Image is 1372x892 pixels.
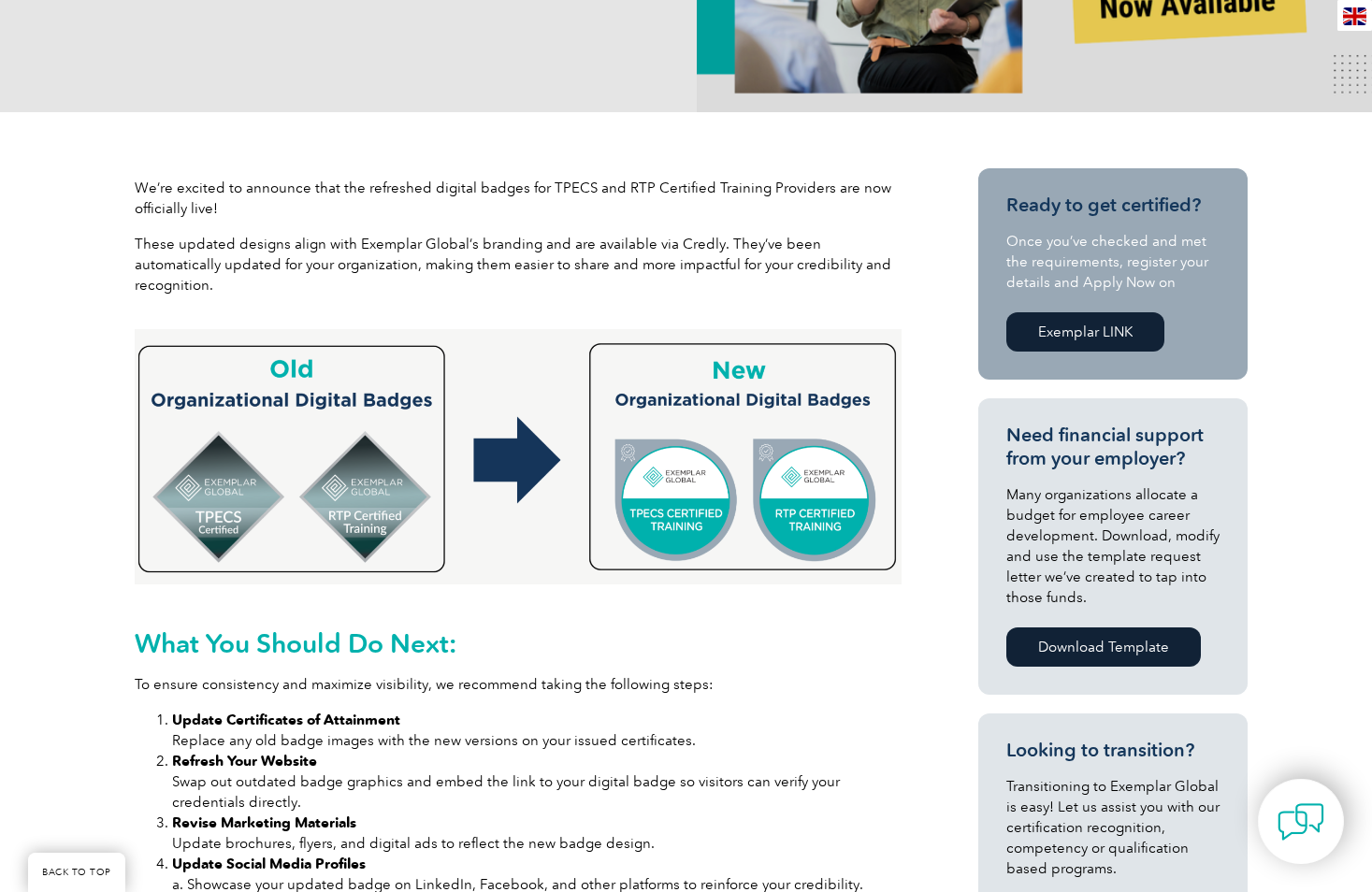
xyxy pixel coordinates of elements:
[135,234,902,295] p: These updated designs align with Exemplar Global’s branding and are available via Credly. They’ve...
[1006,312,1164,352] a: Exemplar LINK
[172,856,366,872] strong: Update Social Media Profiles
[28,853,125,892] a: BACK TO TOP
[172,753,317,770] strong: Refresh Your Website
[1006,484,1220,608] p: Many organizations allocate a budget for employee career development. Download, modify and use th...
[1343,7,1366,25] img: en
[135,329,902,584] img: tp badges
[1278,798,1324,845] img: contact-chat.png
[1006,627,1201,667] a: Download Template
[1006,194,1220,217] h3: Ready to get certified?
[172,814,356,831] strong: Revise Marketing Materials
[172,813,902,854] li: Update brochures, flyers, and digital ads to reflect the new badge design.
[1006,739,1220,762] h3: Looking to transition?
[1006,776,1220,879] p: Transitioning to Exemplar Global is easy! Let us assist you with our certification recognition, c...
[135,628,902,658] h2: What You Should Do Next:
[135,178,902,219] p: We’re excited to announce that the refreshed digital badges for TPECS and RTP Certified Training ...
[172,710,902,751] li: Replace any old badge images with the new versions on your issued certificates.
[1006,424,1220,470] h3: Need financial support from your employer?
[172,712,400,728] strong: Update Certificates of Attainment
[172,751,902,813] li: Swap out outdated badge graphics and embed the link to your digital badge so visitors can verify ...
[135,674,902,695] p: To ensure consistency and maximize visibility, we recommend taking the following steps:
[1006,231,1220,293] p: Once you’ve checked and met the requirements, register your details and Apply Now on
